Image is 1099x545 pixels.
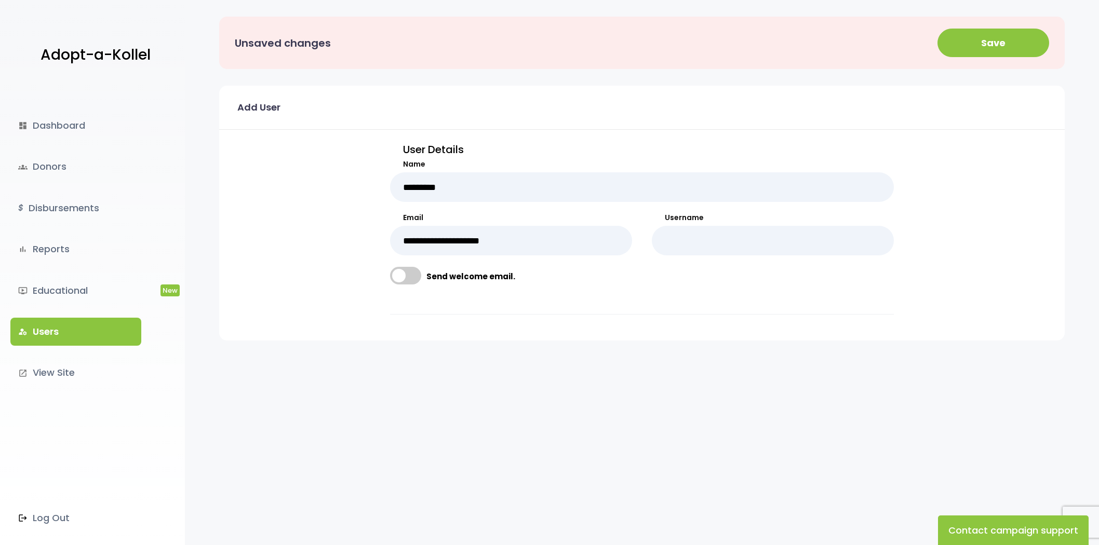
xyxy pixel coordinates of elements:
i: $ [18,201,23,216]
p: Adopt-a-Kollel [41,42,151,68]
label: Username [652,212,894,223]
a: $Disbursements [10,194,141,222]
a: dashboardDashboard [10,112,141,140]
a: bar_chartReports [10,235,141,263]
i: bar_chart [18,244,28,254]
a: Log Out [10,504,141,532]
b: Send welcome email. [426,271,515,283]
span: Add User [237,99,280,116]
span: New [160,284,180,296]
label: Name [390,159,894,170]
i: manage_accounts [18,327,28,336]
i: dashboard [18,121,28,130]
a: Adopt-a-Kollel [35,30,151,80]
p: Unsaved changes [235,34,331,52]
a: groupsDonors [10,153,141,181]
p: User Details [390,140,894,159]
i: ondemand_video [18,286,28,295]
a: manage_accountsUsers [10,318,141,346]
label: Email [390,212,632,223]
button: Contact campaign support [938,515,1089,545]
a: ondemand_videoEducationalNew [10,277,141,305]
i: launch [18,369,28,378]
a: launchView Site [10,359,141,387]
button: Save [937,29,1049,57]
span: groups [18,162,28,172]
